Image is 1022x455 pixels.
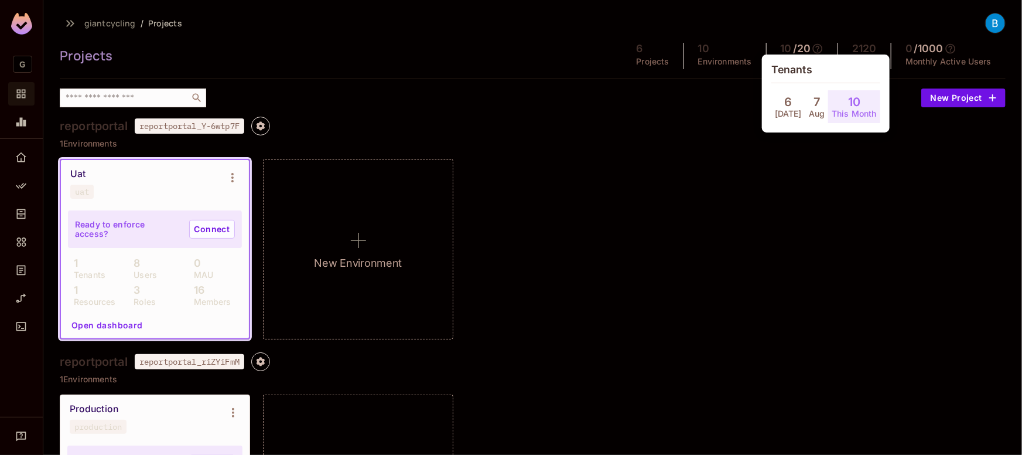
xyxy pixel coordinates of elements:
h4: 7 [814,95,820,109]
p: [DATE] [775,109,802,118]
h5: Tenants [771,64,880,76]
p: This Month [832,109,877,118]
h4: 6 [784,95,792,109]
p: Aug [809,109,825,118]
h4: 10 [848,95,860,109]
